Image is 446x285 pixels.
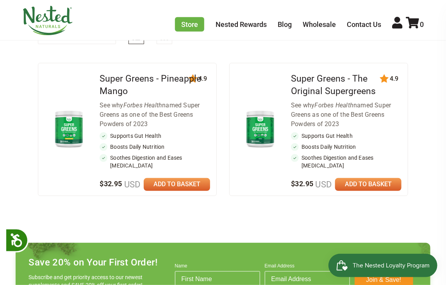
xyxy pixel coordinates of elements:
[291,180,332,188] span: $32.95
[175,17,204,32] a: Store
[291,132,401,140] li: Supports Gut Health
[291,101,401,129] div: See why named Super Greens as one of the Best Greens Powders of 2023
[328,254,438,277] iframe: Button to open loyalty program pop-up
[303,20,336,28] a: Wholesale
[100,154,210,169] li: Soothes Digestion and Eases [MEDICAL_DATA]
[29,257,157,268] h4: Save 20% on Your First Order!
[175,264,260,271] label: Name
[100,143,210,151] li: Boosts Daily Nutrition
[291,73,376,96] a: Super Greens - The Original Supergreens
[278,20,292,28] a: Blog
[315,102,354,109] em: Forbes Health
[216,20,267,28] a: Nested Rewards
[420,20,424,28] span: 0
[314,180,332,189] span: USD
[291,143,401,151] li: Boosts Daily Nutrition
[51,108,87,150] img: Super Greens - Pineapple Mango
[347,20,381,28] a: Contact Us
[100,73,201,96] a: Super Greens - Pineapple Mango
[122,180,141,189] span: USD
[100,180,141,188] span: $32.95
[291,154,401,169] li: Soothes Digestion and Eases [MEDICAL_DATA]
[242,108,278,150] img: Super Greens - The Original Supergreens
[123,102,162,109] em: Forbes Health
[100,101,210,129] div: See why named Super Greens as one of the Best Greens Powders of 2023
[22,6,73,36] img: Nested Naturals
[265,264,350,271] label: Email Address
[406,20,424,28] a: 0
[100,132,210,140] li: Supports Gut Health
